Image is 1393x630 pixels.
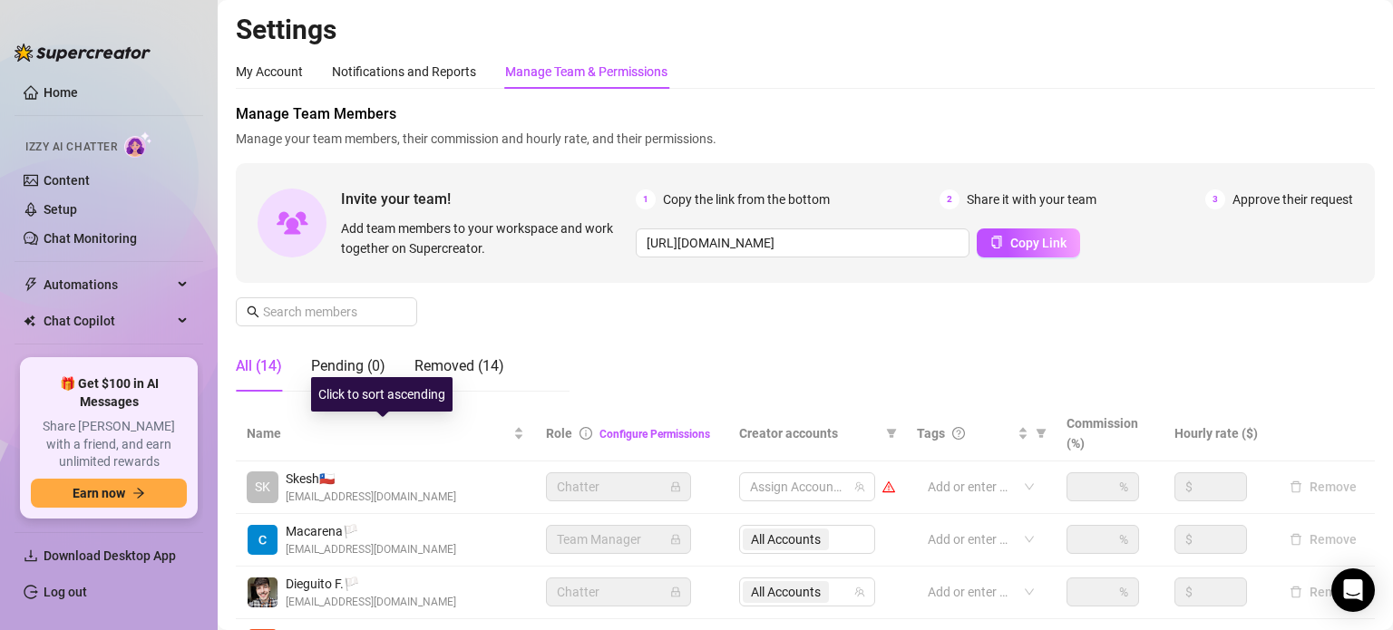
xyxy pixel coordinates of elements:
span: lock [670,586,681,597]
span: Role [546,426,572,441]
a: Log out [44,585,87,599]
img: AI Chatter [124,131,152,158]
button: Remove [1282,476,1364,498]
span: team [854,481,865,492]
a: Home [44,85,78,100]
span: Copy the link from the bottom [663,189,830,209]
span: 🎁 Get $100 in AI Messages [31,375,187,411]
th: Hourly rate ($) [1164,406,1271,461]
th: Name [236,406,535,461]
input: Search members [263,302,392,322]
a: Configure Permissions [599,428,710,441]
th: Commission (%) [1056,406,1164,461]
span: filter [1032,420,1050,447]
span: Team Manager [557,526,680,553]
button: Earn nowarrow-right [31,479,187,508]
span: thunderbolt [24,277,38,292]
span: All Accounts [743,581,829,603]
span: lock [670,534,681,545]
span: Macarena 🏳️ [286,521,456,541]
span: copy [990,236,1003,248]
span: Copy Link [1010,236,1067,250]
span: 3 [1205,189,1225,209]
div: Removed (14) [414,355,504,377]
span: Share [PERSON_NAME] with a friend, and earn unlimited rewards [31,418,187,471]
span: lock [670,481,681,492]
a: Setup [44,202,77,217]
span: Chat Copilot [44,306,172,335]
span: filter [882,420,901,447]
span: Earn now [73,486,125,500]
span: All Accounts [751,582,821,602]
span: arrow-right [132,487,145,499]
div: Notifications and Reports [332,62,476,82]
span: Download Desktop App [44,548,176,563]
span: Dieguito F. 🏳️ [286,574,456,594]
span: search [247,305,259,318]
span: Skesh 🇨🇱 [286,469,456,489]
img: logo-BBDzfeDw.svg [15,44,151,62]
span: Izzy AI Chatter [25,139,117,156]
span: Tags [917,423,945,443]
img: Dieguito Fernán [248,577,278,607]
div: Click to sort ascending [311,377,453,412]
span: Name [247,423,510,443]
span: Manage Team Members [236,103,1375,125]
span: info-circle [580,427,592,440]
span: Share it with your team [967,189,1096,209]
div: Open Intercom Messenger [1331,568,1375,612]
div: Pending (0) [311,355,385,377]
span: question-circle [952,427,965,440]
span: SK [255,477,270,497]
span: Chatter [557,473,680,500]
a: Chat Monitoring [44,231,137,246]
h2: Settings [236,13,1375,47]
span: Manage your team members, their commission and hourly rate, and their permissions. [236,129,1375,149]
span: Chatter [557,578,680,606]
span: Approve their request [1232,189,1353,209]
img: Chat Copilot [24,315,35,327]
div: All (14) [236,355,282,377]
span: team [854,586,865,597]
span: [EMAIL_ADDRESS][DOMAIN_NAME] [286,541,456,558]
span: [EMAIL_ADDRESS][DOMAIN_NAME] [286,489,456,506]
button: Remove [1282,581,1364,603]
span: download [24,548,38,563]
span: [EMAIL_ADDRESS][DOMAIN_NAME] [286,594,456,611]
div: My Account [236,62,303,82]
span: Add team members to your workspace and work together on Supercreator. [341,218,628,258]
span: Invite your team! [341,188,636,210]
span: warning [882,480,895,493]
span: Automations [44,270,172,299]
button: Copy Link [977,228,1080,257]
span: 1 [636,189,656,209]
span: 2 [940,189,960,209]
span: filter [1036,428,1047,439]
div: Manage Team & Permissions [505,62,667,82]
span: Creator accounts [739,423,879,443]
button: Remove [1282,528,1364,550]
span: filter [886,428,897,439]
a: Content [44,173,90,188]
img: Macarena [248,525,278,555]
